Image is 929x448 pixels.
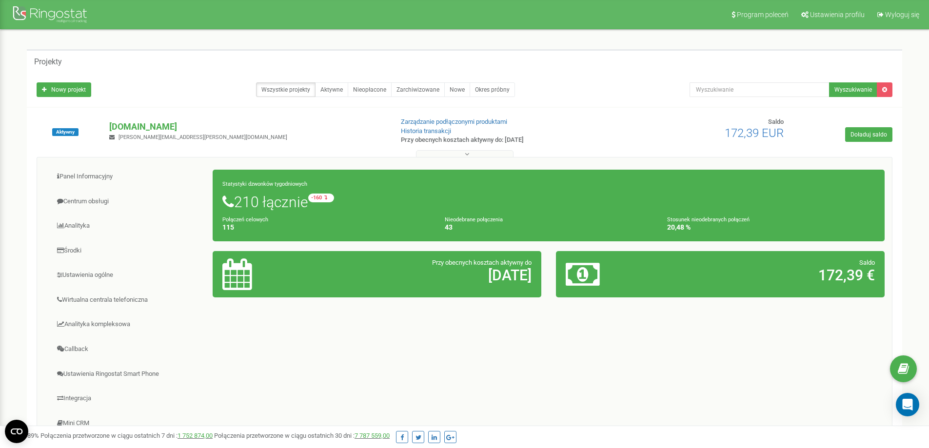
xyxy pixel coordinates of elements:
span: Połączenia przetworzone w ciągu ostatnich 7 dni : [40,432,213,439]
span: Połączenia przetworzone w ciągu ostatnich 30 dni : [214,432,390,439]
a: Historia transakcji [401,127,451,135]
p: [DOMAIN_NAME] [109,120,385,133]
span: Aktywny [52,128,79,136]
input: Wyszukiwanie [690,82,830,97]
h2: 172,39 € [673,267,875,283]
a: Środki [44,239,213,263]
a: Okres próbny [470,82,515,97]
span: Program poleceń [737,11,789,19]
a: Ustawienia Ringostat Smart Phone [44,362,213,386]
span: [PERSON_NAME][EMAIL_ADDRESS][PERSON_NAME][DOMAIN_NAME] [119,134,287,140]
small: Statystyki dzwonków tygodniowych [222,181,307,187]
button: Open CMP widget [5,420,28,443]
span: Saldo [768,118,784,125]
h5: Projekty [34,58,62,66]
a: Aktywne [315,82,348,97]
small: Połączeń celowych [222,216,268,223]
a: Analityka kompleksowa [44,312,213,336]
a: Zarchiwizowane [391,82,445,97]
button: Wyszukiwanie [829,82,877,97]
a: Doładuj saldo [845,127,892,142]
span: Wyloguj się [885,11,919,19]
h4: 115 [222,224,430,231]
span: Przy obecnych kosztach aktywny do [432,259,532,266]
a: Centrum obsługi [44,190,213,214]
small: Nieodebrane połączenia [445,216,503,223]
a: Wszystkie projekty [256,82,316,97]
a: Integracja [44,387,213,410]
a: Callback [44,337,213,361]
h1: 210 łącznie [222,194,875,210]
a: 1 752 874,00 [178,432,213,439]
a: Nowy projekt [37,82,91,97]
a: Nowe [444,82,470,97]
p: Przy obecnych kosztach aktywny do: [DATE] [401,136,604,145]
h4: 20,48 % [667,224,875,231]
a: Panel Informacyjny [44,165,213,189]
small: -160 [308,194,334,202]
span: 172,39 EUR [725,126,784,140]
a: Wirtualna centrala telefoniczna [44,288,213,312]
h4: 43 [445,224,652,231]
span: Saldo [859,259,875,266]
small: Stosunek nieodebranych połączeń [667,216,750,223]
a: 7 787 559,00 [355,432,390,439]
a: Ustawienia ogólne [44,263,213,287]
a: Nieopłacone [348,82,392,97]
span: Ustawienia profilu [810,11,865,19]
div: Open Intercom Messenger [896,393,919,416]
h2: [DATE] [330,267,532,283]
a: Mini CRM [44,411,213,435]
a: Zarządzanie podłączonymi produktami [401,118,507,125]
a: Analityka [44,214,213,238]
